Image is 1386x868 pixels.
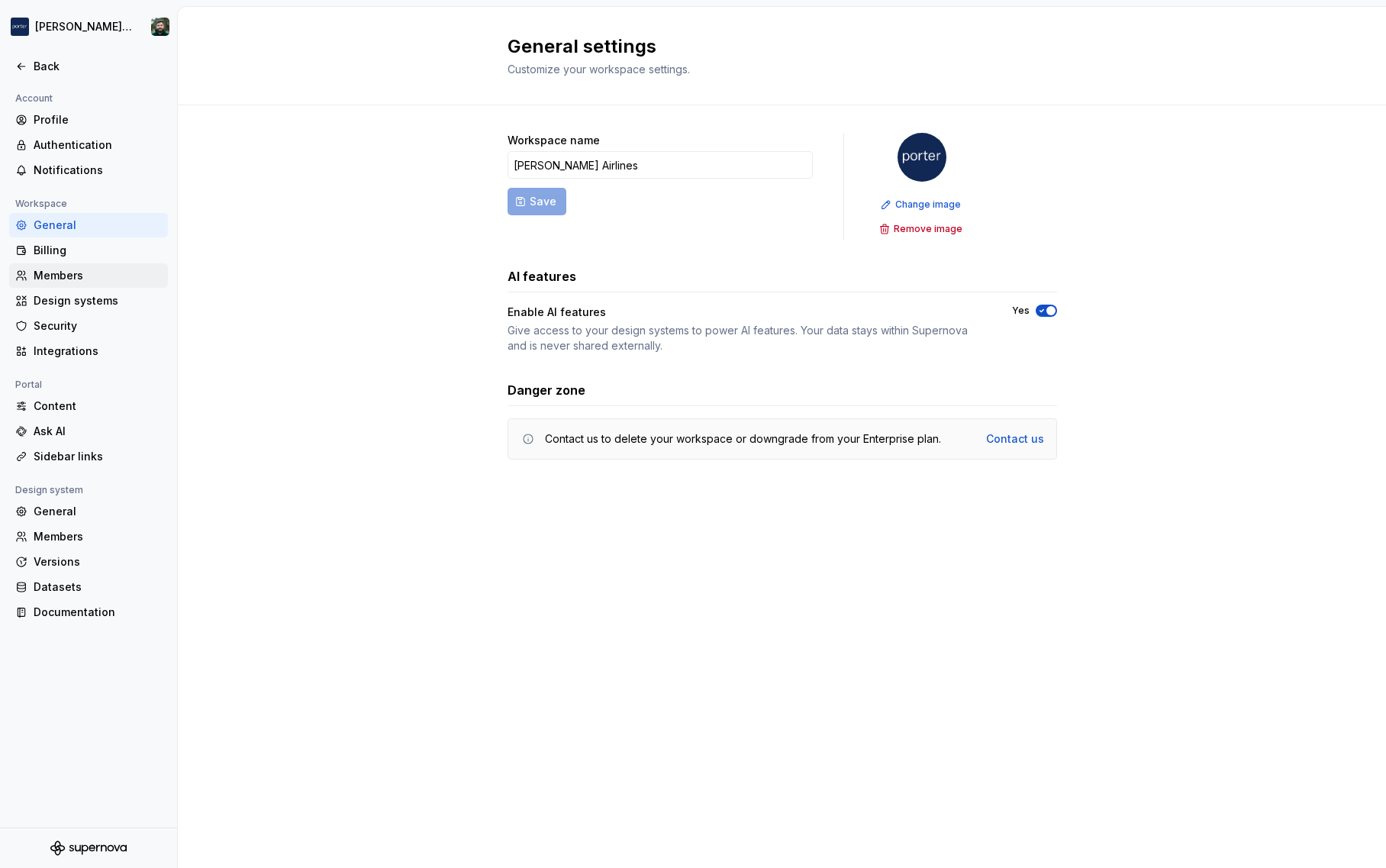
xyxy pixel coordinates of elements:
a: Billing [9,238,168,263]
button: Remove image [875,218,969,240]
a: Members [9,524,168,549]
div: Workspace [9,195,73,213]
div: Sidebar links [34,449,162,464]
a: General [9,213,168,237]
div: General [34,504,162,519]
div: Account [9,89,59,108]
div: Give access to your design systems to power AI features. Your data stays within Supernova and is ... [508,323,985,353]
a: Ask AI [9,419,168,444]
div: Back [34,59,162,74]
div: Billing [34,243,162,258]
div: Design systems [34,293,162,308]
div: Members [34,268,162,283]
button: [PERSON_NAME] AirlinesAndlei Lisboa [3,10,174,44]
a: Profile [9,108,168,132]
a: Design systems [9,289,168,313]
div: Notifications [34,163,162,178]
a: Contact us [986,431,1044,447]
div: General [34,218,162,233]
span: Change image [895,198,961,211]
div: Datasets [34,579,162,595]
div: Content [34,399,162,414]
label: Workspace name [508,133,600,148]
h3: AI features [508,267,576,286]
a: Security [9,314,168,338]
div: Contact us to delete your workspace or downgrade from your Enterprise plan. [545,431,941,447]
span: Remove image [894,223,962,235]
div: Ask AI [34,424,162,439]
div: Versions [34,554,162,570]
h3: Danger zone [508,381,585,399]
div: Design system [9,481,89,499]
a: Back [9,54,168,79]
div: [PERSON_NAME] Airlines [35,19,133,34]
img: Andlei Lisboa [151,18,169,36]
div: Documentation [34,605,162,620]
label: Yes [1012,305,1030,317]
div: Members [34,529,162,544]
a: Versions [9,550,168,574]
button: Change image [876,194,968,215]
img: f0306bc8-3074-41fb-b11c-7d2e8671d5eb.png [11,18,29,36]
a: Sidebar links [9,444,168,469]
a: Integrations [9,339,168,363]
a: Documentation [9,600,168,624]
a: General [9,499,168,524]
div: Enable AI features [508,305,985,320]
div: Profile [34,112,162,127]
a: Datasets [9,575,168,599]
div: Security [34,318,162,334]
span: Customize your workspace settings. [508,63,690,76]
img: f0306bc8-3074-41fb-b11c-7d2e8671d5eb.png [898,133,946,182]
div: Portal [9,376,48,394]
div: Integrations [34,344,162,359]
a: Content [9,394,168,418]
a: Members [9,263,168,288]
h2: General settings [508,34,1039,59]
a: Notifications [9,158,168,182]
svg: Supernova Logo [50,841,127,856]
a: Authentication [9,133,168,157]
div: Authentication [34,137,162,153]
